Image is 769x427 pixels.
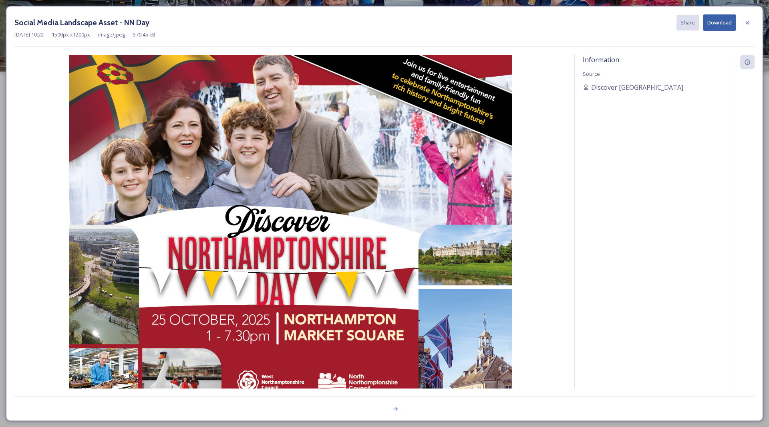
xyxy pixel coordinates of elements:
button: Download [703,14,736,31]
img: 1500x1200%20Northamptonshire%20day%20%281%29.jpg [14,55,566,410]
span: Information [583,55,619,64]
h3: Social Media Landscape Asset - NN Day [14,17,149,28]
span: Source [583,70,600,77]
span: [DATE] 10:22 [14,31,44,38]
button: Share [676,15,699,30]
span: 1500 px x 1200 px [52,31,90,38]
span: 570.45 kB [133,31,155,38]
span: Discover [GEOGRAPHIC_DATA] [591,83,683,92]
span: image/jpeg [98,31,125,38]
